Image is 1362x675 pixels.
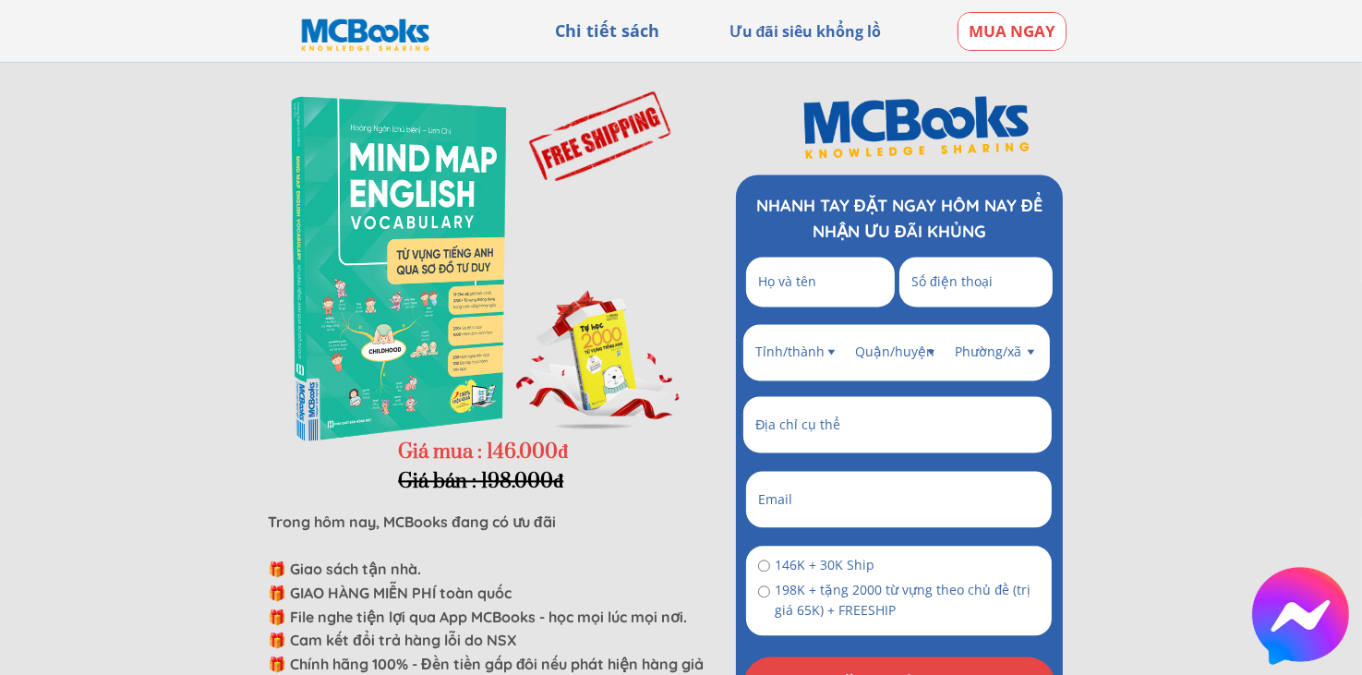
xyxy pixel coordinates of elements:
[751,396,1044,452] input: Địa chỉ cụ thể
[958,13,1067,50] p: MUA NGAY
[775,555,874,575] span: 146K + 30K Ship
[753,471,1044,527] input: Email
[750,193,1049,247] p: NHANH TAY ĐẶT NGAY HÔM NAY ĐỂ NHẬN ƯU ĐÃI KHỦNG
[398,467,584,497] h3: Giá bán : 198.000đ
[398,438,584,467] h3: Giá mua : 146.000đ
[753,257,887,307] input: Họ và tên
[775,580,1040,621] span: 198K + tặng 2000 từ vựng theo chủ đề (trị giá 65K) + FREESHIP
[907,257,1044,307] input: Số điện thoại
[718,20,892,44] h3: Ưu đãi siêu khổng lồ
[534,18,681,44] h3: Chi tiết sách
